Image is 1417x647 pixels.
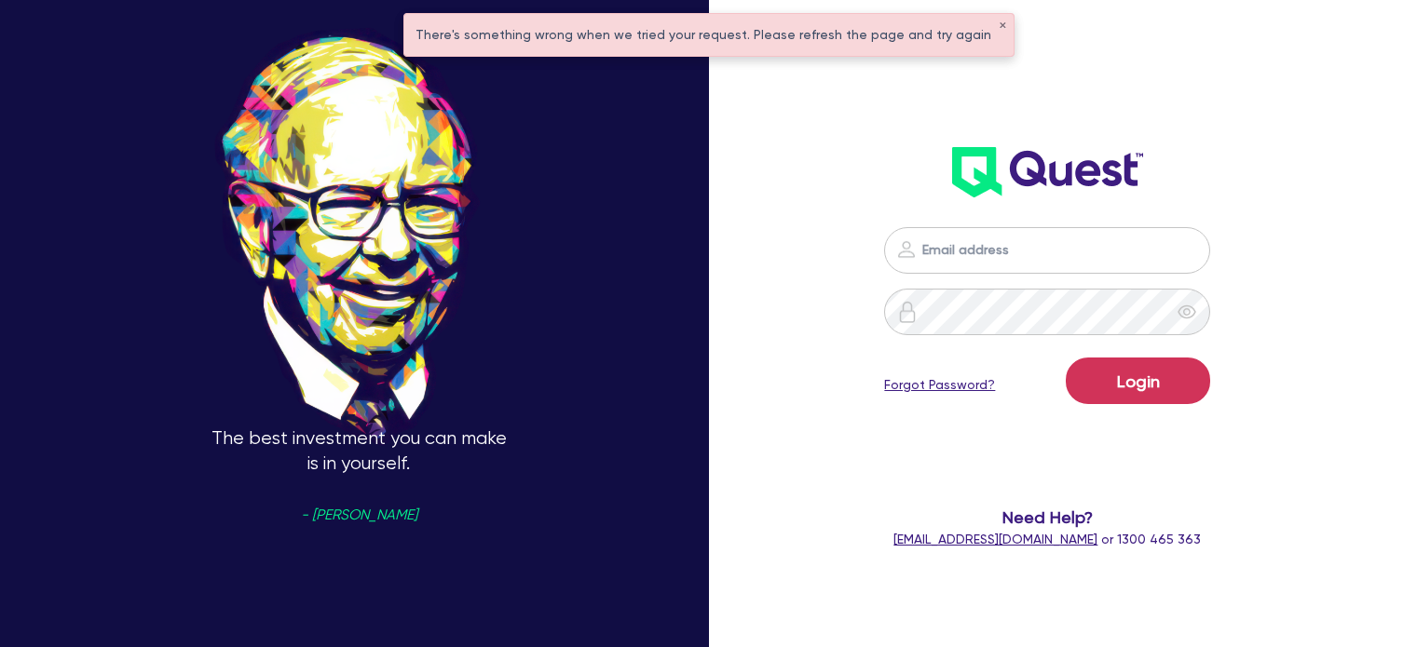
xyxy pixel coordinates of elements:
span: eye [1178,303,1196,321]
span: or 1300 465 363 [893,532,1201,546]
span: Need Help? [864,505,1231,530]
div: There's something wrong when we tried your request. Please refresh the page and try again [404,14,1014,56]
button: Login [1066,357,1210,404]
a: [EMAIL_ADDRESS][DOMAIN_NAME] [893,532,1097,546]
img: wH2k97JdezQIQAAAABJRU5ErkJggg== [952,147,1143,197]
button: ✕ [999,21,1006,31]
span: - [PERSON_NAME] [301,508,417,522]
img: icon-password [895,238,918,261]
a: Forgot Password? [884,375,995,395]
img: icon-password [896,301,919,323]
input: Email address [884,227,1210,274]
